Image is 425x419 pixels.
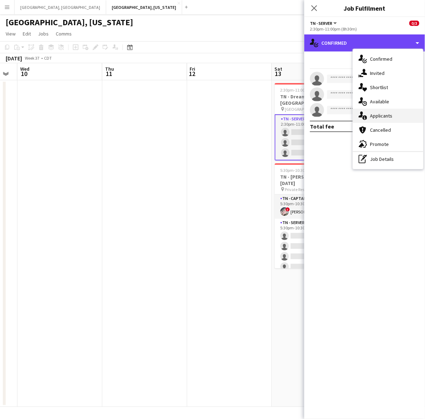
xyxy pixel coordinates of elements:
[275,195,354,219] app-card-role: TN - Captain1A1/15:30pm-10:30pm (5h)![PERSON_NAME]
[56,31,72,37] span: Comms
[285,187,317,192] span: Private Residence
[190,66,196,72] span: Fri
[274,70,283,78] span: 13
[370,56,392,62] span: Confirmed
[189,70,196,78] span: 12
[20,29,34,38] a: Edit
[275,114,354,160] app-card-role: TN - Server1A0/32:30pm-11:00pm (8h30m)
[370,127,391,133] span: Cancelled
[275,83,354,160] app-job-card: 2:30pm-11:00pm (8h30m)0/3TN - Dream Events [GEOGRAPHIC_DATA] [DATE] [GEOGRAPHIC_DATA]1 RoleTN - S...
[370,84,388,91] span: Shortlist
[280,87,327,93] span: 2:30pm-11:00pm (8h30m)
[310,21,338,26] button: TN - Server
[38,31,49,37] span: Jobs
[275,66,283,72] span: Sat
[44,55,52,61] div: CDT
[409,21,419,26] span: 0/3
[6,55,22,62] div: [DATE]
[35,29,51,38] a: Jobs
[353,152,423,166] div: Job Details
[104,70,114,78] span: 11
[23,31,31,37] span: Edit
[20,66,29,72] span: Wed
[23,55,41,61] span: Week 37
[370,70,385,76] span: Invited
[275,174,354,186] h3: TN - [PERSON_NAME] Eagle [DATE]
[106,0,182,14] button: [GEOGRAPHIC_DATA], [US_STATE]
[310,26,419,32] div: 2:30pm-11:00pm (8h30m)
[105,66,114,72] span: Thu
[310,21,332,26] span: TN - Server
[286,207,290,212] span: !
[304,34,425,51] div: Confirmed
[275,163,354,268] app-job-card: 5:30pm-10:30pm (5h)1/10TN - [PERSON_NAME] Eagle [DATE] Private Residence2 RolesTN - Captain1A1/15...
[6,17,133,28] h1: [GEOGRAPHIC_DATA], [US_STATE]
[3,29,18,38] a: View
[15,0,106,14] button: [GEOGRAPHIC_DATA], [GEOGRAPHIC_DATA]
[280,168,319,173] span: 5:30pm-10:30pm (5h)
[304,4,425,13] h3: Job Fulfilment
[19,70,29,78] span: 10
[285,107,324,112] span: [GEOGRAPHIC_DATA]
[6,31,16,37] span: View
[310,123,334,130] div: Total fee
[275,93,354,106] h3: TN - Dream Events [GEOGRAPHIC_DATA] [DATE]
[275,219,354,325] app-card-role: TN - Server1I0/95:30pm-10:30pm (5h)
[370,113,392,119] span: Applicants
[370,141,389,147] span: Promote
[53,29,75,38] a: Comms
[370,98,389,105] span: Available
